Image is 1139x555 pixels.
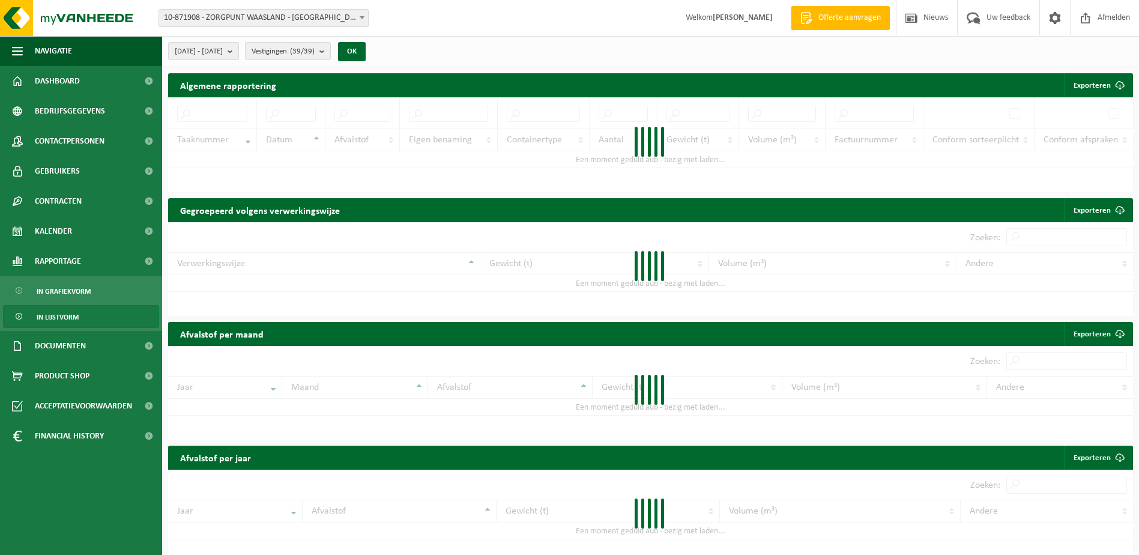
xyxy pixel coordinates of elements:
span: Dashboard [35,66,80,96]
span: Financial History [35,421,104,451]
span: Bedrijfsgegevens [35,96,105,126]
count: (39/39) [290,47,315,55]
strong: [PERSON_NAME] [713,13,773,22]
a: Offerte aanvragen [791,6,890,30]
span: 10-871908 - ZORGPUNT WAASLAND - BEVEREN-WAAS [159,10,368,26]
span: Product Shop [35,361,89,391]
span: Gebruikers [35,156,80,186]
button: OK [338,42,366,61]
h2: Algemene rapportering [168,73,288,97]
span: 10-871908 - ZORGPUNT WAASLAND - BEVEREN-WAAS [159,9,369,27]
span: Vestigingen [252,43,315,61]
span: Navigatie [35,36,72,66]
h2: Afvalstof per jaar [168,446,263,469]
span: Contactpersonen [35,126,104,156]
span: Contracten [35,186,82,216]
span: [DATE] - [DATE] [175,43,223,61]
button: Vestigingen(39/39) [245,42,331,60]
span: Rapportage [35,246,81,276]
button: [DATE] - [DATE] [168,42,239,60]
span: In grafiekvorm [37,280,91,303]
h2: Afvalstof per maand [168,322,276,345]
span: Kalender [35,216,72,246]
span: In lijstvorm [37,306,79,329]
span: Offerte aanvragen [815,12,884,24]
h2: Gegroepeerd volgens verwerkingswijze [168,198,352,222]
a: Exporteren [1064,198,1132,222]
span: Documenten [35,331,86,361]
a: In lijstvorm [3,305,159,328]
a: In grafiekvorm [3,279,159,302]
button: Exporteren [1064,73,1132,97]
span: Acceptatievoorwaarden [35,391,132,421]
a: Exporteren [1064,446,1132,470]
a: Exporteren [1064,322,1132,346]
